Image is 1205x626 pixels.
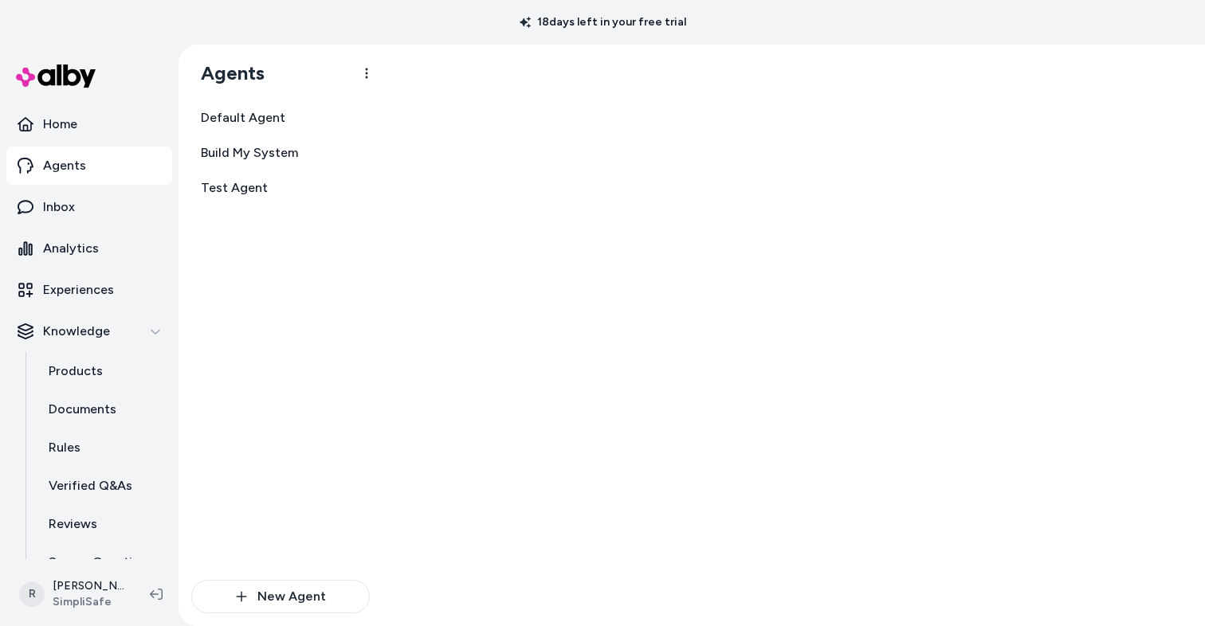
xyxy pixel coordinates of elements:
a: Experiences [6,271,172,309]
a: Survey Questions [33,543,172,581]
h1: Agents [188,61,265,85]
a: Rules [33,428,172,467]
span: SimpliSafe [53,594,124,610]
a: Agents [6,147,172,185]
a: Build My System [191,137,370,169]
button: R[PERSON_NAME]SimpliSafe [10,569,137,620]
p: Survey Questions [49,553,154,572]
span: R [19,581,45,607]
a: Verified Q&As [33,467,172,505]
a: Default Agent [191,102,370,134]
p: Analytics [43,239,99,258]
button: New Agent [191,580,370,613]
p: Rules [49,438,80,457]
a: Inbox [6,188,172,226]
a: Products [33,352,172,390]
a: Analytics [6,229,172,268]
button: Knowledge [6,312,172,350]
p: Verified Q&As [49,476,132,495]
p: [PERSON_NAME] [53,578,124,594]
span: Test Agent [201,178,268,198]
span: Build My System [201,143,298,162]
a: Home [6,105,172,143]
p: Inbox [43,198,75,217]
p: Home [43,115,77,134]
p: Experiences [43,280,114,299]
span: Default Agent [201,108,285,127]
img: alby Logo [16,65,96,88]
p: Products [49,362,103,381]
a: Test Agent [191,172,370,204]
a: Documents [33,390,172,428]
p: 18 days left in your free trial [510,14,696,30]
p: Knowledge [43,322,110,341]
p: Reviews [49,514,97,534]
a: Reviews [33,505,172,543]
p: Documents [49,400,116,419]
p: Agents [43,156,86,175]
